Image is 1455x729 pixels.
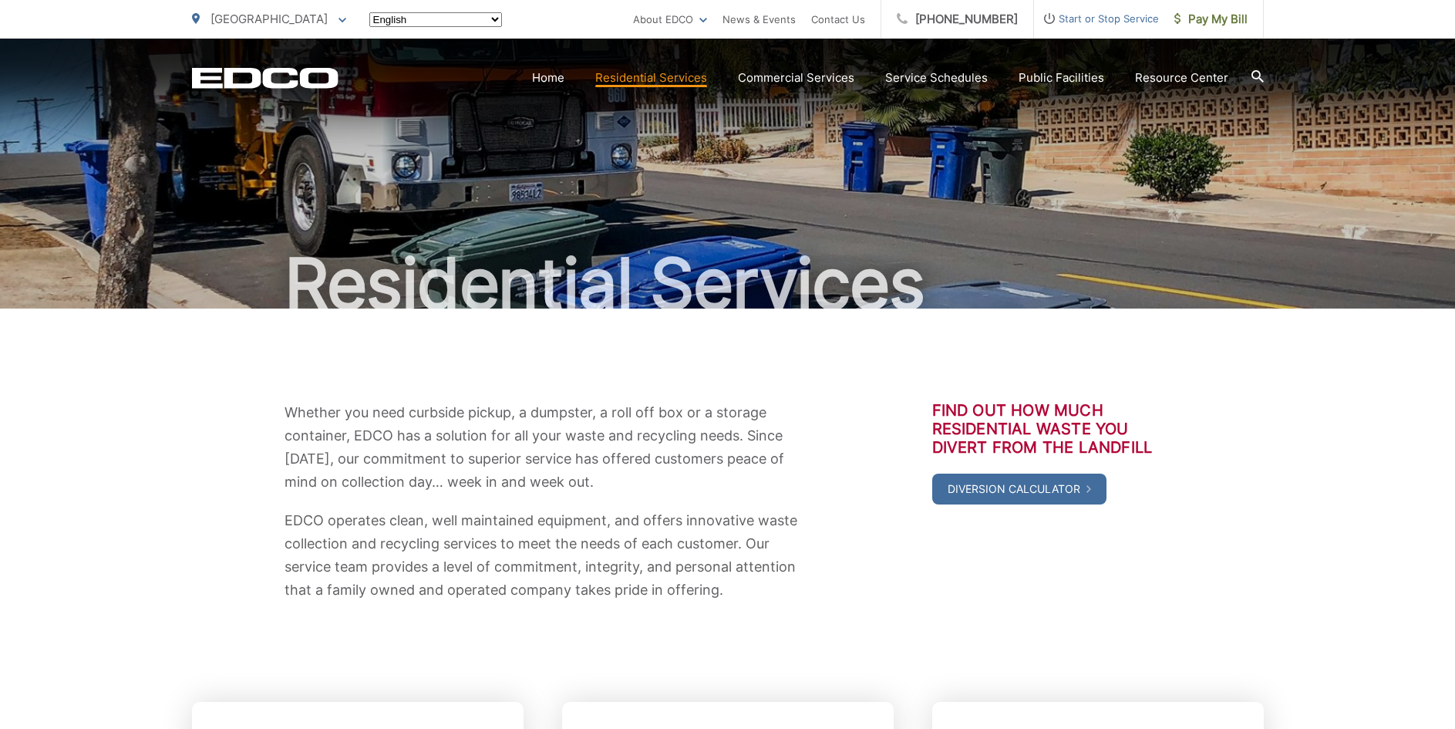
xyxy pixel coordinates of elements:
[1135,69,1228,87] a: Resource Center
[192,245,1264,322] h1: Residential Services
[369,12,502,27] select: Select a language
[1019,69,1104,87] a: Public Facilities
[722,10,796,29] a: News & Events
[211,12,328,26] span: [GEOGRAPHIC_DATA]
[633,10,707,29] a: About EDCO
[285,401,801,494] p: Whether you need curbside pickup, a dumpster, a roll off box or a storage container, EDCO has a s...
[885,69,988,87] a: Service Schedules
[811,10,865,29] a: Contact Us
[738,69,854,87] a: Commercial Services
[532,69,564,87] a: Home
[932,401,1171,457] h3: Find out how much residential waste you divert from the landfill
[192,67,338,89] a: EDCD logo. Return to the homepage.
[285,509,801,602] p: EDCO operates clean, well maintained equipment, and offers innovative waste collection and recycl...
[1174,10,1248,29] span: Pay My Bill
[595,69,707,87] a: Residential Services
[932,474,1106,505] a: Diversion Calculator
